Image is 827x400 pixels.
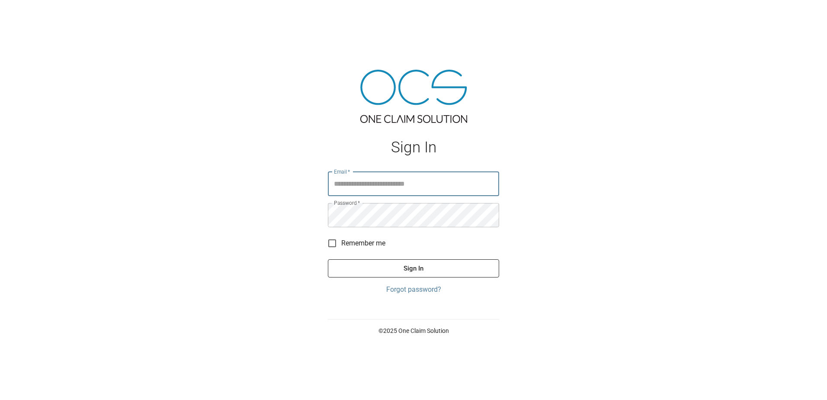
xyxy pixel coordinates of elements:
button: Sign In [328,259,499,277]
h1: Sign In [328,139,499,156]
span: Remember me [341,238,385,248]
p: © 2025 One Claim Solution [328,326,499,335]
img: ocs-logo-white-transparent.png [10,5,45,23]
label: Password [334,199,360,206]
a: Forgot password? [328,284,499,295]
img: ocs-logo-tra.png [360,70,467,123]
label: Email [334,168,350,175]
